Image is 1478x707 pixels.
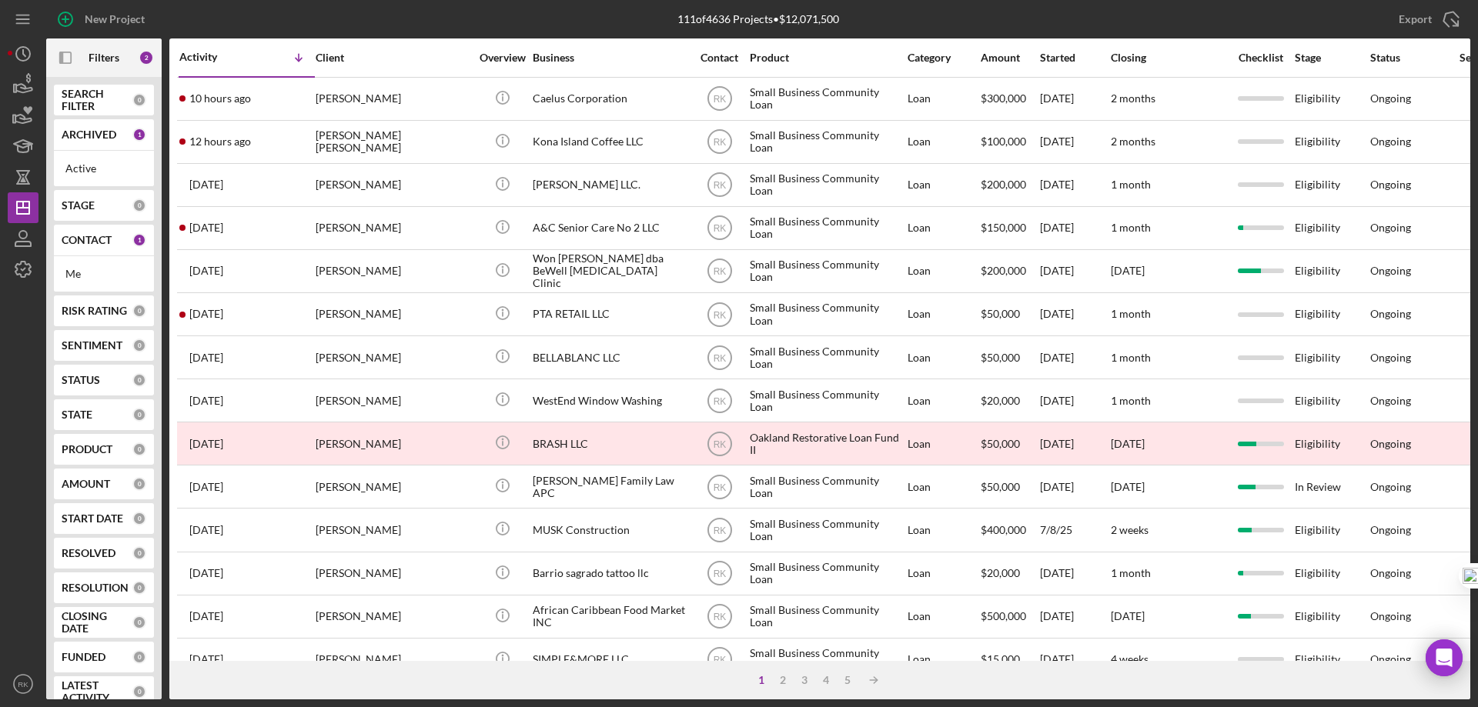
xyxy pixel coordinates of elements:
div: Eligibility [1295,165,1369,205]
div: Ongoing [1370,610,1411,622]
div: Small Business Community Loan [750,78,904,119]
text: RK [18,680,28,689]
div: 0 [132,581,146,595]
div: 3 [794,674,815,686]
div: [PERSON_NAME] [316,78,470,119]
div: Eligibility [1295,553,1369,594]
div: Activity [179,51,247,63]
div: Eligibility [1295,509,1369,550]
div: [PERSON_NAME] [316,251,470,292]
b: LATEST ACTIVITY [62,679,132,704]
time: 1 month [1111,351,1151,364]
text: RK [713,180,726,191]
div: MUSK Construction [533,509,687,550]
div: 7/8/25 [1040,509,1109,550]
time: 4 weeks [1111,652,1149,665]
div: [PERSON_NAME] [316,639,470,680]
time: 1 month [1111,221,1151,234]
text: RK [713,482,726,492]
div: $500,000 [981,596,1038,637]
div: $20,000 [981,380,1038,421]
div: [DATE] [1040,466,1109,507]
div: 111 of 4636 Projects • $12,071,500 [677,13,839,25]
div: [PERSON_NAME] [316,294,470,335]
div: Stage [1295,52,1369,64]
b: FUNDED [62,651,105,663]
time: [DATE] [1111,480,1145,493]
time: 2025-07-29 18:28 [189,567,223,579]
text: RK [713,569,726,579]
div: [PERSON_NAME] [316,466,470,507]
div: $150,000 [981,208,1038,248]
div: [PERSON_NAME] [316,596,470,637]
div: $50,000 [981,423,1038,464]
text: RK [713,395,726,406]
div: 0 [132,198,146,212]
text: RK [713,612,726,622]
div: [DATE] [1040,165,1109,205]
div: 0 [132,373,146,387]
time: [DATE] [1111,609,1145,622]
div: Loan [908,208,979,248]
div: [PERSON_NAME] [316,509,470,550]
div: [DATE] [1040,208,1109,248]
text: RK [713,223,726,234]
div: Small Business Community Loan [750,466,904,507]
div: 0 [132,408,146,422]
div: Loan [908,294,979,335]
div: Loan [908,251,979,292]
div: Ongoing [1370,135,1411,148]
div: [PERSON_NAME] LLC. [533,165,687,205]
div: 1 [132,233,146,247]
div: Client [316,52,470,64]
time: 1 month [1111,394,1151,407]
text: RK [713,439,726,449]
b: RESOLVED [62,547,115,559]
div: Closing [1111,52,1226,64]
div: Active [65,162,142,175]
div: Eligibility [1295,423,1369,464]
time: 2025-08-10 00:20 [189,222,223,234]
div: $200,000 [981,251,1038,292]
div: 0 [132,512,146,525]
b: CLOSING DATE [62,610,132,635]
div: $50,000 [981,294,1038,335]
div: [PERSON_NAME] Family Law APC [533,466,687,507]
button: RK [8,669,38,699]
div: Eligibility [1295,596,1369,637]
text: RK [713,309,726,320]
div: Export [1399,4,1432,35]
text: RK [713,352,726,363]
div: 2 [139,50,154,65]
div: Amount [981,52,1038,64]
div: $15,000 [981,639,1038,680]
div: Ongoing [1370,438,1411,450]
time: 2025-08-07 16:05 [189,438,223,450]
div: Won [PERSON_NAME] dba BeWell [MEDICAL_DATA] Clinic [533,251,687,292]
b: START DATE [62,512,123,525]
div: $400,000 [981,509,1038,550]
time: 2025-07-23 19:28 [189,653,223,665]
text: RK [713,655,726,665]
div: Eligibility [1295,380,1369,421]
div: Loan [908,509,979,550]
div: SIMPLE&MORE LLC [533,639,687,680]
div: 0 [132,615,146,629]
div: Ongoing [1370,567,1411,579]
time: 2 weeks [1111,523,1149,536]
div: 0 [132,477,146,491]
time: 2025-07-31 19:59 [189,524,223,536]
time: 2025-08-07 17:12 [189,395,223,407]
div: Small Business Community Loan [750,380,904,421]
div: 1 [132,128,146,142]
div: WestEnd Window Washing [533,380,687,421]
time: 1 month [1111,566,1151,579]
div: Business [533,52,687,64]
div: [PERSON_NAME] [316,208,470,248]
div: Eligibility [1295,294,1369,335]
div: $300,000 [981,78,1038,119]
time: 2025-08-04 20:26 [189,481,223,493]
div: Status [1370,52,1444,64]
b: CONTACT [62,234,112,246]
div: Category [908,52,979,64]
